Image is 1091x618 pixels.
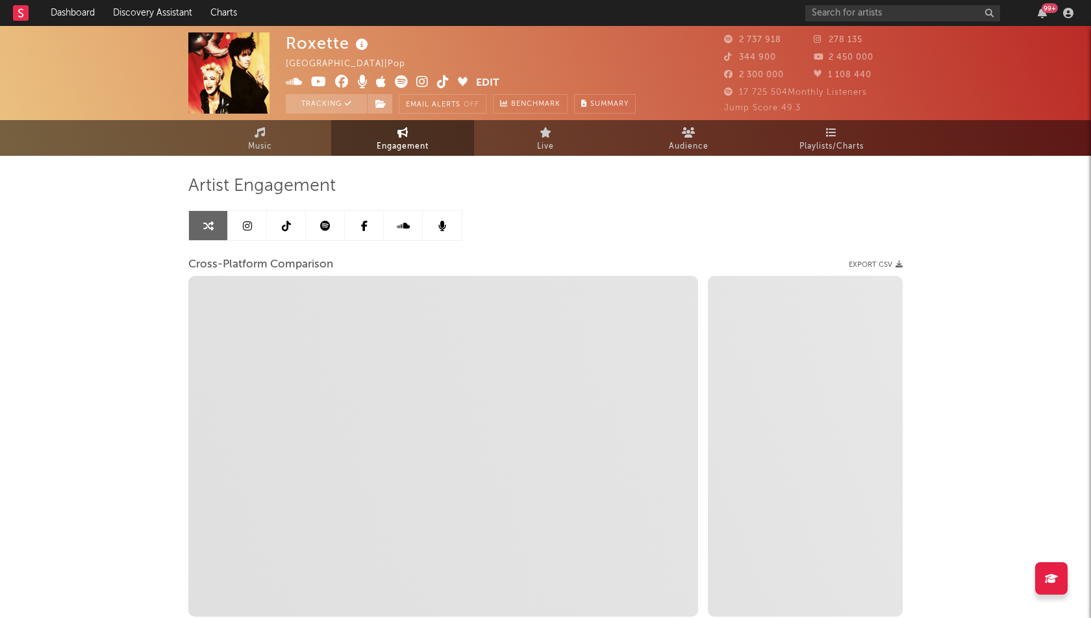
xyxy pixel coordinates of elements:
span: 2 300 000 [724,71,784,79]
span: Playlists/Charts [799,139,864,154]
div: Roxette [286,32,371,54]
span: Audience [669,139,709,154]
a: Benchmark [493,94,568,114]
span: Artist Engagement [188,179,336,194]
span: Summary [590,101,629,108]
a: Music [188,120,331,156]
span: 17 725 504 Monthly Listeners [724,88,867,97]
span: 278 135 [814,36,862,44]
em: Off [464,101,479,108]
span: 1 108 440 [814,71,872,79]
span: Engagement [377,139,429,154]
a: Playlists/Charts [760,120,903,156]
button: 99+ [1038,8,1047,18]
button: Summary [574,94,636,114]
a: Audience [617,120,760,156]
div: [GEOGRAPHIC_DATA] | Pop [286,56,420,72]
button: Tracking [286,94,367,114]
button: Email AlertsOff [399,94,486,114]
a: Engagement [331,120,474,156]
div: 99 + [1042,3,1058,13]
a: Live [474,120,617,156]
span: Live [537,139,554,154]
span: 344 900 [724,53,776,62]
span: Cross-Platform Comparison [188,257,333,273]
button: Edit [476,75,499,92]
button: Export CSV [849,261,903,269]
span: Benchmark [511,97,560,112]
span: Music [248,139,272,154]
span: Jump Score: 49.3 [724,104,801,112]
span: 2 450 000 [814,53,873,62]
span: 2 737 918 [724,36,781,44]
input: Search for artists [805,5,1000,21]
